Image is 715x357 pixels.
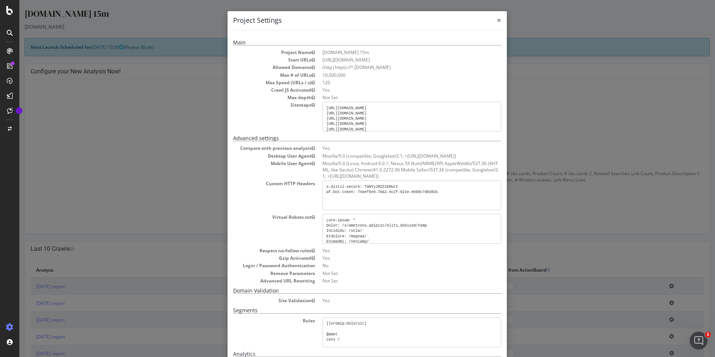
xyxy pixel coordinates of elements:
dt: Rules [214,317,296,324]
dd: Not Set [303,278,482,284]
dd: Mozilla/5.0 (compatible; Googlebot/2.1; +[URL][DOMAIN_NAME]) [303,153,482,159]
dd: Yes [303,87,482,93]
dd: Yes [303,297,482,304]
dt: Gzip Activated [214,255,296,261]
h5: Domain Validation [214,288,482,294]
dt: Start URLs [214,57,296,63]
dd: Not Set [303,94,482,101]
dt: Custom HTTP Headers [214,180,296,187]
dd: 120 [303,79,482,86]
dt: Crawl JS Activated [214,87,296,93]
h5: Main [214,40,482,45]
dt: Advanced URL Rewriting [214,278,296,284]
pre: [URL][DOMAIN_NAME] [URL][DOMAIN_NAME] [URL][DOMAIN_NAME] [URL][DOMAIN_NAME] [URL][DOMAIN_NAME] [U... [303,102,482,132]
dd: [DOMAIN_NAME] 15m [303,49,482,56]
dt: Mobile User Agent [214,160,296,167]
dd: Mozilla/5.0 (Linux; Android 6.0.1; Nexus 5X Build/MMB29P) AppleWebKit/537.36 (KHTML, like Gecko) ... [303,160,482,179]
dd: Yes [303,145,482,151]
div: Tooltip anchor [16,107,22,114]
dt: Sitemaps [214,102,296,108]
dt: Desktop User Agent [214,153,296,159]
dd: Not Set [303,270,482,277]
dt: Compare with previous analysis [214,145,296,151]
dt: Login / Password Authentication [214,262,296,269]
dd: No [303,262,482,269]
span: × [477,15,482,25]
pre: x-distil-secure: TGNYyJMZZzEMUcI wf-bot-token: 74aef5e9-78a2-4c2f-921e-eb99c7dbd83c [303,180,482,210]
dt: Respect no-follow rules [214,247,296,254]
dt: Remove Parameters [214,270,296,277]
h5: Segments [214,307,482,313]
span: 1 [705,332,711,338]
h5: Analytics [214,351,482,357]
dd: Yes [303,247,482,254]
dd: [URL][DOMAIN_NAME] [303,57,482,63]
dt: Virtual Robots.txt [214,214,296,220]
pre: [loremip:dolorsit] @amet cons / @adipisci/eli sedd *eiu* @temporin/utl etdo *mag* @aliquaenim adm... [303,317,482,347]
dt: Site Validation [214,297,296,304]
iframe: Intercom live chat [690,332,708,350]
dt: Max Speed (URLs / s) [214,79,296,86]
h5: Advanced settings [214,135,482,141]
dd: Yes [303,255,482,261]
dt: Max depth [214,94,296,101]
dt: Allowed Domains [214,64,296,70]
h4: Project Settings [214,16,482,25]
pre: Lore-ipsum: * Dolor: /s/ametcons_adipisc/elits_doeiusm/temp Incididu: /utla/ Etdolore: /magnaa/ E... [303,214,482,244]
dt: Max # of URLs [214,72,296,78]
dd: 10,000,000 [303,72,482,78]
dt: Project Name [214,49,296,56]
li: (http|https)://*.[DOMAIN_NAME] [303,64,482,70]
